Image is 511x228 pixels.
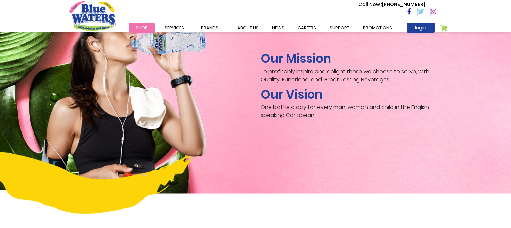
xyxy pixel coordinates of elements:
[165,25,184,31] span: Services
[261,87,442,102] h2: Our Vision
[291,23,323,33] a: careers
[358,1,382,8] span: Call Now :
[323,23,356,33] a: support
[407,23,435,33] a: login
[358,1,425,8] p: [PHONE_NUMBER]
[261,51,442,66] h2: Our Mission
[136,25,148,31] span: Shop
[230,23,265,33] a: about us
[356,23,399,33] a: Promotions
[261,68,442,84] p: To profitably inspire and delight those we choose to serve, with Quality, Functional and Great Ta...
[261,103,442,119] p: One bottle a day for every man, woman and child in the English speaking Caribbean.
[265,23,291,33] a: News
[69,1,116,31] a: store logo
[201,25,218,31] span: Brands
